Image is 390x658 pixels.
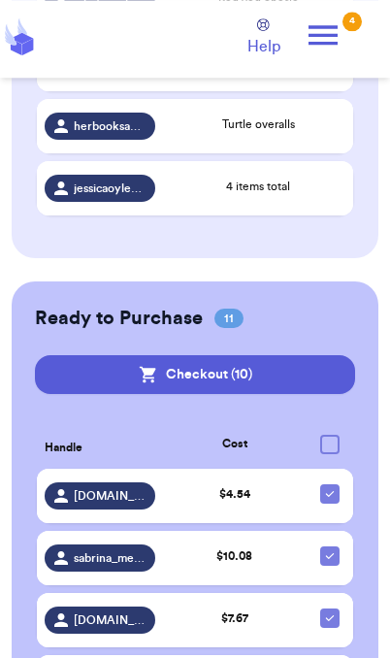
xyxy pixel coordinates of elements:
span: $ 4.54 [219,488,250,500]
a: Help [247,18,280,58]
span: [DOMAIN_NAME] [74,612,146,628]
span: Cost [222,435,247,452]
span: Help [247,35,280,58]
span: Turtle overalls [222,118,295,130]
span: sabrina_meserve02 [74,550,146,566]
span: 4 items total [226,181,290,192]
span: $ 7.67 [221,612,248,624]
span: $ 10.08 [216,550,252,562]
span: herbooksanctuary [74,118,146,134]
h2: Ready to Purchase [35,305,203,332]
button: Checkout (10) [35,355,355,394]
span: Handle [45,439,82,456]
span: jessicaoyler_11 [74,181,146,196]
span: [DOMAIN_NAME] [74,488,146,504]
div: 4 [342,12,362,31]
span: 11 [214,309,244,328]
